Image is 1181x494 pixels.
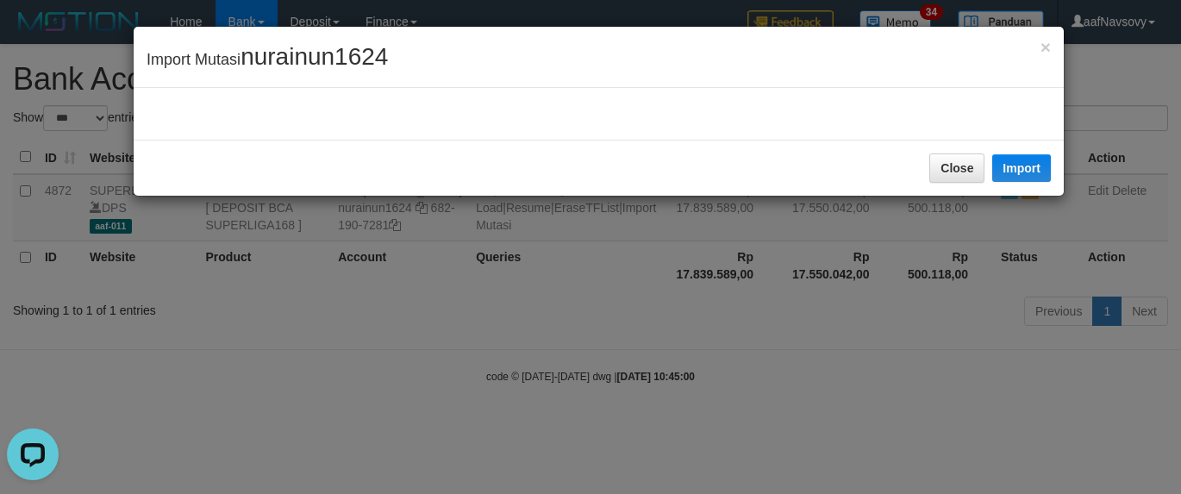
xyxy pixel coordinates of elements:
[929,153,984,183] button: Close
[241,43,388,70] span: nurainun1624
[1040,38,1051,56] button: Close
[1040,37,1051,57] span: ×
[992,154,1051,182] button: Import
[147,51,388,68] span: Import Mutasi
[7,7,59,59] button: Open LiveChat chat widget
